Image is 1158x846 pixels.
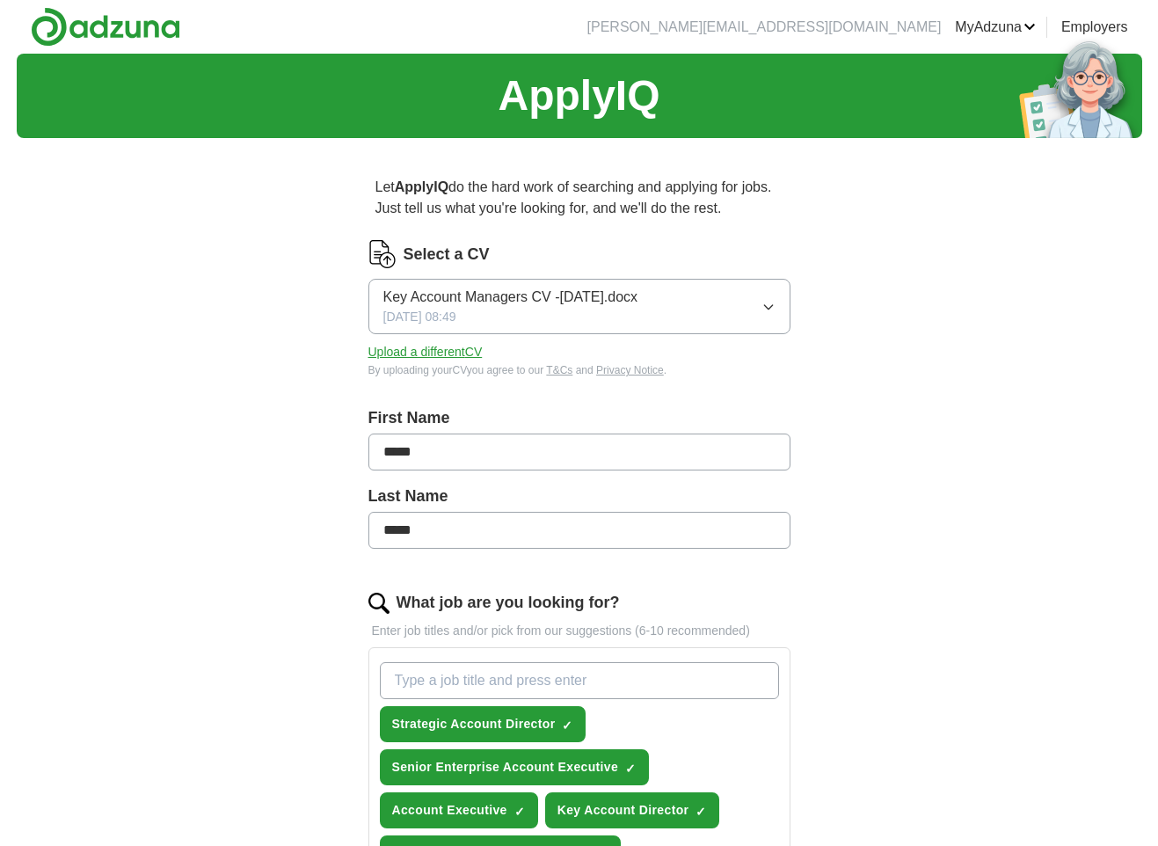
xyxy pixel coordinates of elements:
span: Key Account Director [557,801,689,820]
span: ✓ [625,762,636,776]
img: search.png [368,593,390,614]
label: What job are you looking for? [397,591,620,615]
label: Select a CV [404,243,490,266]
button: Upload a differentCV [368,343,483,361]
p: Let do the hard work of searching and applying for jobs. Just tell us what you're looking for, an... [368,170,790,226]
p: Enter job titles and/or pick from our suggestions (6-10 recommended) [368,622,790,640]
button: Account Executive✓ [380,792,538,828]
a: Employers [1061,17,1128,38]
span: ✓ [514,805,525,819]
span: Key Account Managers CV -[DATE].docx [383,287,638,308]
button: Strategic Account Director✓ [380,706,586,742]
span: ✓ [562,718,572,733]
strong: ApplyIQ [395,179,448,194]
img: CV Icon [368,240,397,268]
li: [PERSON_NAME][EMAIL_ADDRESS][DOMAIN_NAME] [587,17,942,38]
a: T&Cs [546,364,572,376]
input: Type a job title and press enter [380,662,779,699]
span: Senior Enterprise Account Executive [392,758,619,777]
a: Privacy Notice [596,364,664,376]
div: By uploading your CV you agree to our and . [368,362,790,378]
span: Strategic Account Director [392,715,556,733]
span: [DATE] 08:49 [383,308,456,326]
button: Key Account Director✓ [545,792,720,828]
span: Account Executive [392,801,507,820]
img: Adzuna logo [31,7,180,47]
h1: ApplyIQ [498,64,659,128]
a: MyAdzuna [955,17,1036,38]
button: Senior Enterprise Account Executive✓ [380,749,650,785]
label: First Name [368,406,790,430]
label: Last Name [368,485,790,508]
button: Key Account Managers CV -[DATE].docx[DATE] 08:49 [368,279,790,334]
span: ✓ [696,805,706,819]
